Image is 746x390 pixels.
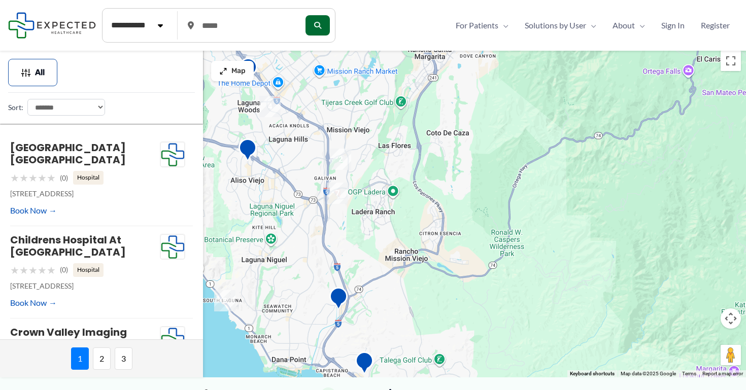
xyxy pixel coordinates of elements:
[71,347,89,370] span: 1
[93,347,111,370] span: 2
[10,233,126,259] a: Childrens Hospital at [GEOGRAPHIC_DATA]
[621,371,676,376] span: Map data ©2025 Google
[73,263,104,276] span: Hospital
[525,18,586,33] span: Solutions by User
[635,18,645,33] span: Menu Toggle
[10,140,126,167] a: [GEOGRAPHIC_DATA] [GEOGRAPHIC_DATA]
[115,347,132,370] span: 3
[35,69,45,76] span: All
[160,234,185,260] img: Expected Healthcare Logo
[10,325,127,339] a: Crown Valley Imaging
[604,18,653,33] a: AboutMenu Toggle
[60,263,68,276] span: (0)
[682,371,696,376] a: Terms (opens in new tab)
[456,18,498,33] span: For Patients
[10,279,160,293] p: [STREET_ADDRESS]
[219,67,227,75] img: Maximize
[10,168,19,187] span: ★
[10,295,57,310] a: Book Now
[586,18,596,33] span: Menu Toggle
[10,203,57,218] a: Book Now
[327,183,348,204] div: 7
[47,261,56,279] span: ★
[28,168,38,187] span: ★
[448,18,517,33] a: For PatientsMenu Toggle
[498,18,508,33] span: Menu Toggle
[38,261,47,279] span: ★
[231,67,246,76] span: Map
[28,261,38,279] span: ★
[47,168,56,187] span: ★
[10,261,19,279] span: ★
[21,67,31,78] img: Filter
[721,308,741,329] button: Map camera controls
[329,287,348,313] div: Synergy Mobile Radiology
[160,327,185,352] img: Expected Healthcare Logo
[60,171,68,185] span: (0)
[613,18,635,33] span: About
[355,351,374,377] div: WaveImaging San Clemente
[702,371,743,376] a: Report a map error
[239,138,257,164] div: Hoag Imaging &#8211; Hoag Health Center Aliso Viejo
[214,290,235,311] div: 3
[10,187,160,200] p: [STREET_ADDRESS]
[8,59,57,86] button: All
[19,261,28,279] span: ★
[8,101,23,114] label: Sort:
[38,168,47,187] span: ★
[8,12,96,38] img: Expected Healthcare Logo - side, dark font, small
[330,149,351,170] div: 2
[661,18,685,33] span: Sign In
[160,142,185,167] img: Expected Healthcare Logo
[701,18,730,33] span: Register
[721,51,741,71] button: Toggle fullscreen view
[693,18,738,33] a: Register
[211,61,254,81] button: Map
[239,58,257,84] div: Quality Medical Imaging of Ca
[721,345,741,365] button: Drag Pegman onto the map to open Street View
[73,171,104,184] span: Hospital
[653,18,693,33] a: Sign In
[570,370,615,377] button: Keyboard shortcuts
[19,168,28,187] span: ★
[517,18,604,33] a: Solutions by UserMenu Toggle
[259,96,281,117] div: 4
